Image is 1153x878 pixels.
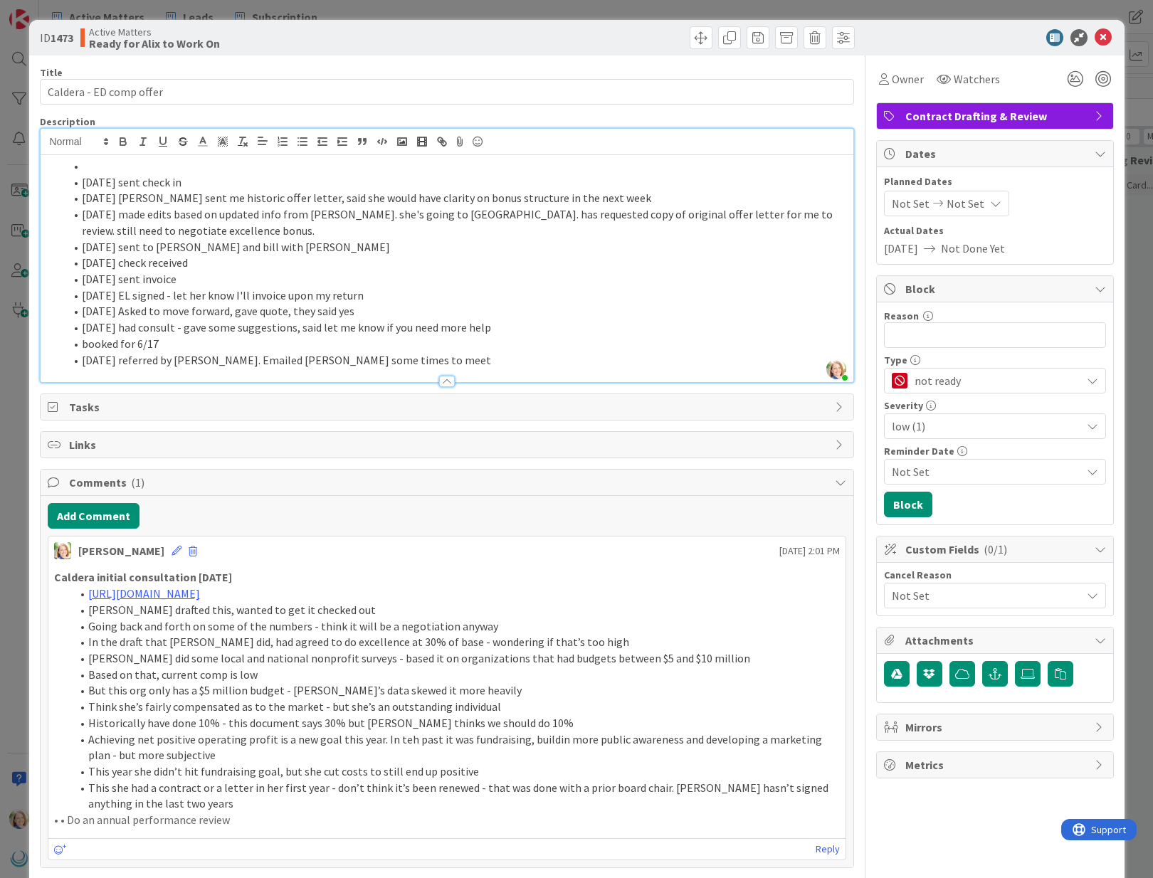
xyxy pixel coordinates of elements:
button: Block [884,492,932,517]
span: Links [69,436,828,453]
span: Mirrors [905,719,1088,736]
span: Tasks [69,398,828,416]
span: Type [884,355,907,365]
label: Title [40,66,63,79]
span: Owner [892,70,924,88]
span: Block [905,280,1088,297]
span: ( 1 ) [131,475,144,490]
a: Reply [816,840,840,858]
li: Think she’s fairly compensated as to the market - but she’s an outstanding individual [71,699,840,715]
span: Not Set [947,195,984,212]
button: Add Comment [48,503,139,529]
div: [PERSON_NAME] [78,542,164,559]
span: Dates [905,145,1088,162]
a: [URL][DOMAIN_NAME] [88,586,200,601]
span: low (1) [892,416,1074,436]
li: [DATE] check received [65,255,846,271]
span: Actual Dates [884,223,1106,238]
b: 1473 [51,31,73,45]
label: Reason [884,310,919,322]
img: AD [54,542,71,559]
li: Going back and forth on some of the numbers - think it will be a negotiation anyway [71,618,840,635]
li: [DATE] made edits based on updated info from [PERSON_NAME]. she's going to [GEOGRAPHIC_DATA]. has... [65,206,846,238]
span: Watchers [954,70,1000,88]
span: Active Matters [89,26,220,38]
li: Achieving net positive operating profit is a new goal this year. In teh past it was fundraising, ... [71,731,840,763]
p: • • Do an annual performance review [54,812,840,828]
input: type card name here... [40,79,854,105]
li: In the draft that [PERSON_NAME] did, had agreed to do excellence at 30% of base - wondering if th... [71,634,840,650]
li: [PERSON_NAME] did some local and national nonprofit surveys - based it on organizations that had ... [71,650,840,667]
span: [DATE] [884,240,918,257]
li: [DATE] referred by [PERSON_NAME]. Emailed [PERSON_NAME] some times to meet [65,352,846,369]
span: Description [40,115,95,128]
li: [DATE] Asked to move forward, gave quote, they said yes [65,303,846,319]
span: ( 0/1 ) [984,542,1007,556]
span: Contract Drafting & Review [905,107,1088,125]
span: Not Set [892,463,1081,480]
strong: Caldera initial consultation [DATE] [54,570,232,584]
span: ID [40,29,73,46]
b: Ready for Alix to Work On [89,38,220,49]
li: booked for 6/17 [65,336,846,352]
div: Cancel Reason [884,570,1106,580]
span: Attachments [905,632,1088,649]
li: But this org only has a $5 million budget - [PERSON_NAME]’s data skewed it more heavily [71,682,840,699]
li: [DATE] sent invoice [65,271,846,287]
span: Not Set [892,587,1081,604]
span: Support [30,2,65,19]
span: Planned Dates [884,174,1106,189]
li: [PERSON_NAME] drafted this, wanted to get it checked out [71,602,840,618]
span: Metrics [905,756,1088,773]
li: [DATE] sent to [PERSON_NAME] and bill with [PERSON_NAME] [65,239,846,255]
span: Severity [884,401,923,411]
li: [DATE] had consult - gave some suggestions, said let me know if you need more help [65,319,846,336]
li: [DATE] [PERSON_NAME] sent me historic offer letter, said she would have clarity on bonus structur... [65,190,846,206]
li: [DATE] sent check in [65,174,846,191]
span: Comments [69,474,828,491]
li: Based on that, current comp is low [71,667,840,683]
span: Custom Fields [905,541,1088,558]
span: Not Done Yet [941,240,1005,257]
img: Sl300r1zNejTcUF0uYcJund7nRpyjiOK.jpg [826,359,846,379]
li: [DATE] EL signed - let her know I'll invoice upon my return [65,287,846,304]
span: not ready [915,371,1074,391]
li: This she had a contract or a letter in her first year - don’t think it’s been renewed - that was ... [71,780,840,812]
li: This year she didn’t hit fundraising goal, but she cut costs to still end up positive [71,763,840,780]
span: [DATE] 2:01 PM [779,544,840,559]
li: Historically have done 10% - this document says 30% but [PERSON_NAME] thinks we should do 10% [71,715,840,731]
span: Reminder Date [884,446,954,456]
span: Not Set [892,195,930,212]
